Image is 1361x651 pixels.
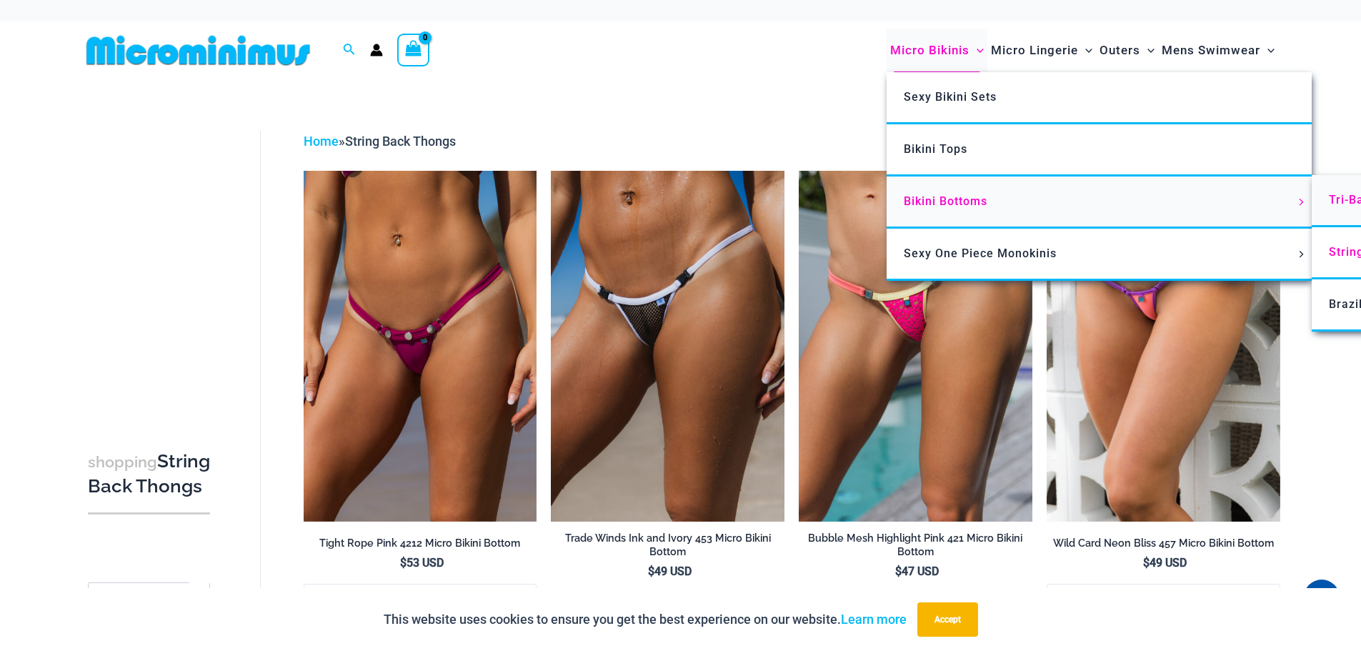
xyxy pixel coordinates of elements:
[1293,199,1309,206] span: Menu Toggle
[384,609,907,630] p: This website uses cookies to ensure you get the best experience on our website.
[895,565,939,578] bdi: 47 USD
[799,171,1032,521] a: Bubble Mesh Highlight Pink 421 Micro 01Bubble Mesh Highlight Pink 421 Micro 02Bubble Mesh Highlig...
[304,171,537,521] a: Tight Rope Pink 319 4212 Micro 01Tight Rope Pink 319 4212 Micro 02Tight Rope Pink 319 4212 Micro 02
[400,556,407,570] span: $
[1162,32,1260,69] span: Mens Swimwear
[345,134,456,149] span: String Back Thongs
[917,602,978,637] button: Accept
[89,583,209,629] span: - Shop by Color
[88,449,210,499] h3: String Back Thongs
[887,124,1312,177] a: Bikini Tops
[890,32,969,69] span: Micro Bikinis
[1100,32,1140,69] span: Outers
[1047,171,1280,521] a: Wild Card Neon Bliss 312 Top 457 Micro 04Wild Card Neon Bliss 312 Top 457 Micro 05Wild Card Neon ...
[887,229,1312,281] a: Sexy One Piece MonokinisMenu ToggleMenu Toggle
[969,32,984,69] span: Menu Toggle
[304,134,339,149] a: Home
[304,537,537,550] h2: Tight Rope Pink 4212 Micro Bikini Bottom
[799,532,1032,564] a: Bubble Mesh Highlight Pink 421 Micro Bikini Bottom
[904,247,1057,260] span: Sexy One Piece Monokinis
[88,453,157,471] span: shopping
[343,41,356,59] a: Search icon link
[81,34,316,66] img: MM SHOP LOGO FLAT
[799,532,1032,558] h2: Bubble Mesh Highlight Pink 421 Micro Bikini Bottom
[887,177,1312,229] a: Bikini BottomsMenu ToggleMenu Toggle
[1260,32,1275,69] span: Menu Toggle
[887,29,987,72] a: Micro BikinisMenu ToggleMenu Toggle
[551,171,784,521] img: Tradewinds Ink and Ivory 317 Tri Top 453 Micro 03
[904,90,997,104] span: Sexy Bikini Sets
[1293,251,1309,258] span: Menu Toggle
[551,532,784,558] h2: Trade Winds Ink and Ivory 453 Micro Bikini Bottom
[895,565,902,578] span: $
[1143,556,1150,570] span: $
[799,171,1032,521] img: Bubble Mesh Highlight Pink 421 Micro 01
[551,171,784,521] a: Tradewinds Ink and Ivory 317 Tri Top 453 Micro 03Tradewinds Ink and Ivory 317 Tri Top 453 Micro 0...
[1047,537,1280,555] a: Wild Card Neon Bliss 457 Micro Bikini Bottom
[987,29,1096,72] a: Micro LingerieMenu ToggleMenu Toggle
[904,194,987,208] span: Bikini Bottoms
[841,612,907,627] a: Learn more
[551,532,784,564] a: Trade Winds Ink and Ivory 453 Micro Bikini Bottom
[88,119,216,405] iframe: TrustedSite Certified
[304,134,456,149] span: »
[1143,556,1187,570] bdi: 49 USD
[304,171,537,521] img: Tight Rope Pink 319 4212 Micro 01
[1047,537,1280,550] h2: Wild Card Neon Bliss 457 Micro Bikini Bottom
[397,34,430,66] a: View Shopping Cart, empty
[1047,171,1280,521] img: Wild Card Neon Bliss 312 Top 457 Micro 04
[991,32,1078,69] span: Micro Lingerie
[887,72,1312,124] a: Sexy Bikini Sets
[304,537,537,555] a: Tight Rope Pink 4212 Micro Bikini Bottom
[88,582,210,630] span: - Shop by Color
[1078,32,1092,69] span: Menu Toggle
[648,565,692,578] bdi: 49 USD
[1158,29,1278,72] a: Mens SwimwearMenu ToggleMenu Toggle
[1140,32,1155,69] span: Menu Toggle
[400,556,444,570] bdi: 53 USD
[1096,29,1158,72] a: OutersMenu ToggleMenu Toggle
[884,26,1281,74] nav: Site Navigation
[648,565,654,578] span: $
[370,44,383,56] a: Account icon link
[904,142,967,156] span: Bikini Tops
